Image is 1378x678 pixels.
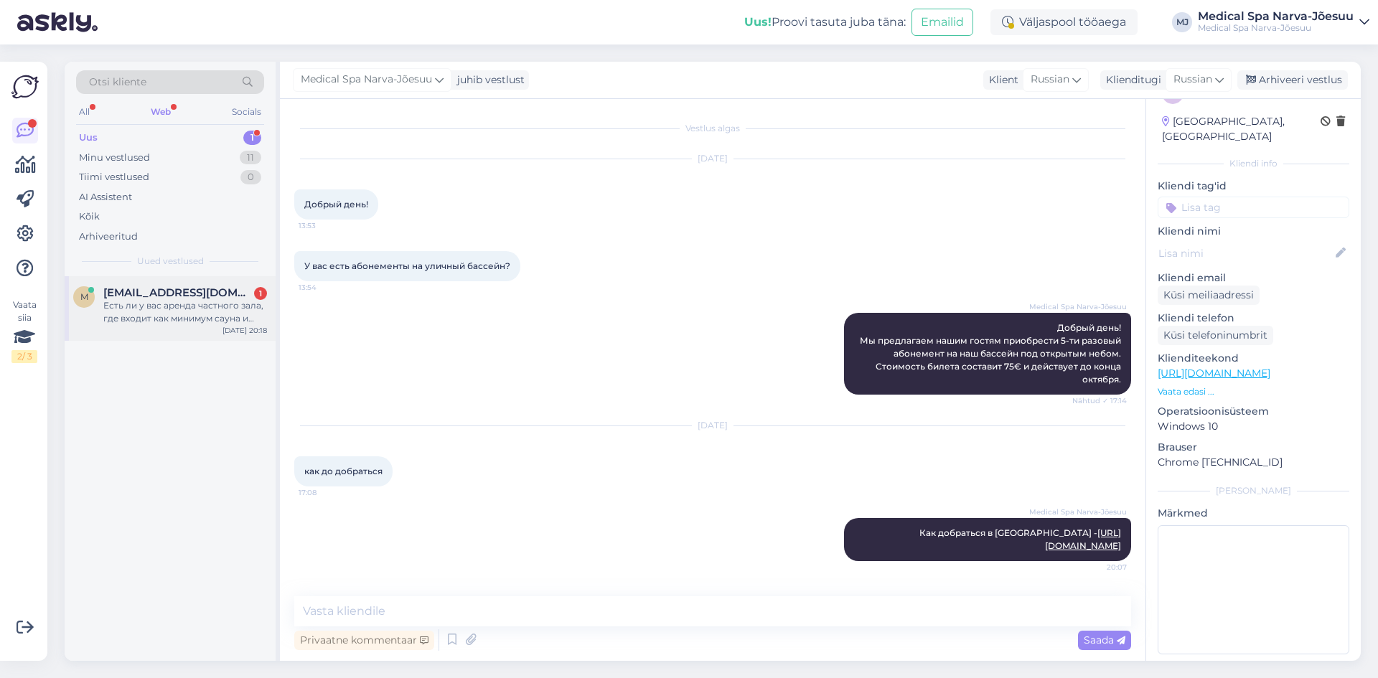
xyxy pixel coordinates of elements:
p: Windows 10 [1158,419,1349,434]
span: 17:08 [299,487,352,498]
b: Uus! [744,15,772,29]
div: Arhiveeritud [79,230,138,244]
span: У вас есть абонементы на уличный бассейн? [304,260,510,271]
div: Есть ли у вас аренда частного зала, где входит как минимум сауна и бассейн? [103,299,267,325]
div: Tiimi vestlused [79,170,149,184]
span: Otsi kliente [89,75,146,90]
div: 1 [254,287,267,300]
span: 13:54 [299,282,352,293]
span: Nähtud ✓ 17:14 [1072,395,1127,406]
p: Märkmed [1158,506,1349,521]
div: AI Assistent [79,190,132,204]
div: Medical Spa Narva-Jõesuu [1198,11,1354,22]
div: Klient [983,72,1018,88]
div: Medical Spa Narva-Jõesuu [1198,22,1354,34]
span: как до добраться [304,466,383,476]
div: 0 [240,170,261,184]
div: Klienditugi [1100,72,1161,88]
div: Uus [79,131,98,145]
a: [URL][DOMAIN_NAME] [1158,367,1270,380]
div: Privaatne kommentaar [294,631,434,650]
a: Medical Spa Narva-JõesuuMedical Spa Narva-Jõesuu [1198,11,1369,34]
span: Saada [1084,634,1125,646]
p: Operatsioonisüsteem [1158,404,1349,419]
span: Russian [1031,72,1069,88]
span: Russian [1173,72,1212,88]
span: 20:07 [1073,562,1127,573]
p: Kliendi telefon [1158,311,1349,326]
img: Askly Logo [11,73,39,100]
div: Socials [229,103,264,121]
span: Medical Spa Narva-Jõesuu [301,72,432,88]
div: [PERSON_NAME] [1158,484,1349,497]
p: Vaata edasi ... [1158,385,1349,398]
p: Kliendi email [1158,270,1349,286]
div: 2 / 3 [11,350,37,363]
span: Medical Spa Narva-Jõesuu [1029,301,1127,312]
div: Vestlus algas [294,122,1131,135]
p: Kliendi nimi [1158,224,1349,239]
div: [DATE] 20:18 [222,325,267,336]
div: Väljaspool tööaega [990,9,1138,35]
p: Kliendi tag'id [1158,179,1349,194]
div: Vaata siia [11,298,37,363]
div: [DATE] [294,152,1131,165]
div: All [76,103,93,121]
span: milaogirchuk@gmail.com [103,286,253,299]
p: Chrome [TECHNICAL_ID] [1158,455,1349,470]
div: Kliendi info [1158,157,1349,170]
input: Lisa nimi [1158,245,1333,261]
div: [GEOGRAPHIC_DATA], [GEOGRAPHIC_DATA] [1162,114,1321,144]
span: Добрый день! Мы предлагаем нашим гостям приобрести 5-ти разовый абонемент на наш бассейн под откр... [860,322,1123,385]
input: Lisa tag [1158,197,1349,218]
span: Как добраться в [GEOGRAPHIC_DATA] - [919,527,1121,551]
span: Uued vestlused [137,255,204,268]
p: Klienditeekond [1158,351,1349,366]
div: MJ [1172,12,1192,32]
span: 13:53 [299,220,352,231]
button: Emailid [911,9,973,36]
div: Minu vestlused [79,151,150,165]
p: Brauser [1158,440,1349,455]
div: Küsi telefoninumbrit [1158,326,1273,345]
span: Добрый день! [304,199,368,209]
span: m [80,291,88,302]
div: 11 [240,151,261,165]
div: [DATE] [294,419,1131,432]
div: Küsi meiliaadressi [1158,286,1260,305]
div: juhib vestlust [451,72,525,88]
span: Medical Spa Narva-Jõesuu [1029,507,1127,517]
div: Web [148,103,174,121]
div: Arhiveeri vestlus [1237,70,1348,90]
div: Proovi tasuta juba täna: [744,14,906,31]
div: 1 [243,131,261,145]
div: Kõik [79,209,100,224]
